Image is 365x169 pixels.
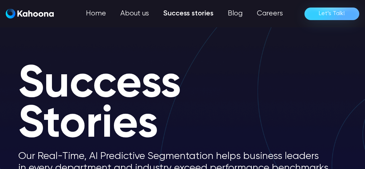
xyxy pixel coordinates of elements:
[79,6,113,21] a: Home
[113,6,156,21] a: About us
[6,9,54,19] img: Kahoona logo white
[221,6,250,21] a: Blog
[6,9,54,19] a: home
[304,8,359,20] a: Let’s Talk!
[18,65,341,145] h1: Success Stories
[250,6,290,21] a: Careers
[156,6,221,21] a: Success stories
[319,8,345,19] div: Let’s Talk!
